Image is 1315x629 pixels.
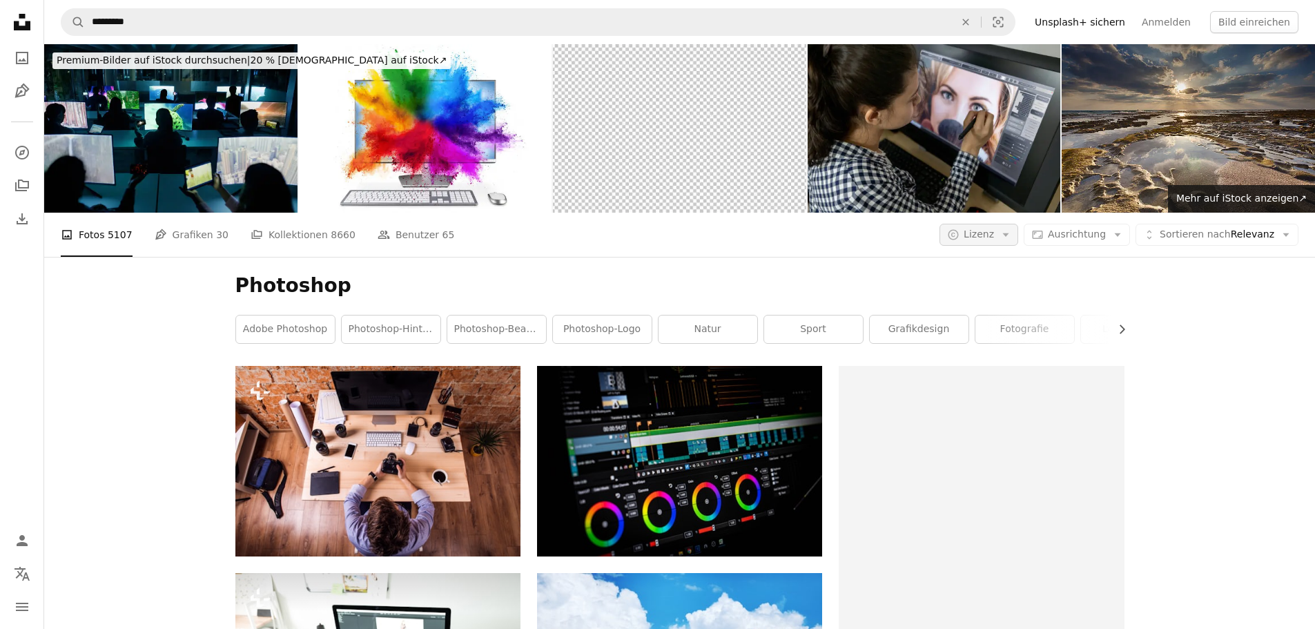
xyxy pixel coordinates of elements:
a: Adobe Photoshop [236,316,335,343]
button: Menü [8,593,36,621]
img: Transparenter Musterhintergrund. Weiße und graue Quadrate. Karierte Textur [553,44,806,213]
a: Grafiken [8,77,36,105]
img: Menschen, Büro und Computerbildschirm oder Fotobearbeitung bei Nacht oder Firmentermin, digitale ... [44,44,298,213]
a: Kollektionen 8660 [251,213,355,257]
a: Fotograf am Schreibtisch, mit Smartwatch, arbeitet mit Kamera. Computer, Smartphone und verschied... [235,455,520,467]
a: Premium-Bilder auf iStock durchsuchen|20 % [DEMOGRAPHIC_DATA] auf iStock↗ [44,44,459,77]
button: Sortieren nachRelevanz [1136,224,1298,246]
a: Grafiken 30 [155,213,228,257]
a: Benutzer 65 [378,213,454,257]
span: Relevanz [1160,228,1274,242]
a: Fotos [8,44,36,72]
a: Photoshop-Bearbeitung [447,316,546,343]
span: Mehr auf iStock anzeigen ↗ [1176,193,1307,204]
a: Mehr auf iStock anzeigen↗ [1168,185,1315,213]
img: grüner und schwarzer Audiomixer [537,366,822,556]
span: 30 [216,227,228,242]
img: HDR Orange Sonnenuntergang am Strand [1062,44,1315,213]
span: Lizenz [964,229,994,240]
a: Bisherige Downloads [8,205,36,233]
span: Ausrichtung [1048,229,1106,240]
button: Unsplash suchen [61,9,85,35]
a: Startseite — Unsplash [8,8,36,39]
a: Photoshop-Hintergrund [342,316,440,343]
a: Sport [764,316,863,343]
a: grüner und schwarzer Audiomixer [537,455,822,467]
button: Lizenz [939,224,1018,246]
a: Anmelden [1133,11,1199,33]
span: 8660 [331,227,355,242]
a: Lehmziegel [1081,316,1180,343]
img: moderner schwarzer silberner PC-Monitor mit Maus und Tastatur bunte Regenbogen Holi Pulverwolke E... [299,44,552,213]
a: Photoshop-Logo [553,316,652,343]
a: Entdecken [8,139,36,166]
button: Bild einreichen [1210,11,1298,33]
span: 20 % [DEMOGRAPHIC_DATA] auf iStock ↗ [57,55,447,66]
span: Sortieren nach [1160,229,1231,240]
form: Finden Sie Bildmaterial auf der ganzen Webseite [61,8,1015,36]
span: 65 [442,227,455,242]
button: Ausrichtung [1024,224,1130,246]
img: Fotograf am Schreibtisch, mit Smartwatch, arbeitet mit Kamera. Computer, Smartphone und verschied... [235,366,520,557]
span: Premium-Bilder auf iStock durchsuchen | [57,55,251,66]
button: Sprache [8,560,36,588]
a: Grafikdesign [870,316,968,343]
button: Liste nach rechts verschieben [1109,316,1124,343]
a: Kollektionen [8,172,36,200]
a: Fotografie [975,316,1074,343]
button: Löschen [951,9,981,35]
img: College student retouching a photo in an editing class [808,44,1061,213]
button: Visuelle Suche [982,9,1015,35]
a: Unsplash+ sichern [1026,11,1133,33]
h1: Photoshop [235,273,1124,298]
a: Natur [659,316,757,343]
a: Anmelden / Registrieren [8,527,36,554]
